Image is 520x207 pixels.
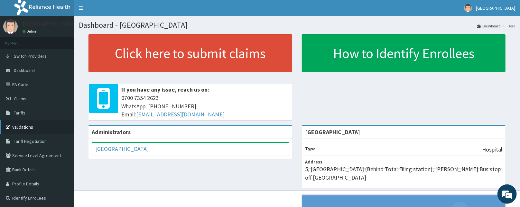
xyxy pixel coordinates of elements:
[14,53,47,59] span: Switch Providers
[14,96,26,102] span: Claims
[14,110,25,116] span: Tariffs
[305,128,360,136] strong: [GEOGRAPHIC_DATA]
[482,145,502,154] p: Hospital
[121,86,209,93] b: If you have any issue, reach us on:
[501,23,515,29] li: Here
[88,34,292,72] a: Click here to submit claims
[302,34,506,72] a: How to Identify Enrollees
[305,146,316,152] b: Type
[33,36,108,44] div: Chat with us now
[37,62,89,127] span: We're online!
[106,3,121,19] div: Minimize live chat window
[92,128,131,136] b: Administrators
[3,19,18,34] img: User Image
[305,165,502,182] p: 5, [GEOGRAPHIC_DATA] (Behind Total Filing station), [PERSON_NAME] Bus stop off [GEOGRAPHIC_DATA]
[14,67,35,73] span: Dashboard
[477,23,501,29] a: Dashboard
[23,21,76,27] p: [GEOGRAPHIC_DATA]
[23,29,38,34] a: Online
[12,32,26,48] img: d_794563401_company_1708531726252_794563401
[121,94,289,119] span: 0700 7354 2623 WhatsApp: [PHONE_NUMBER] Email:
[95,145,149,153] a: [GEOGRAPHIC_DATA]
[136,111,225,118] a: [EMAIL_ADDRESS][DOMAIN_NAME]
[305,159,322,165] b: Address
[3,138,123,161] textarea: Type your message and hit 'Enter'
[464,4,472,12] img: User Image
[79,21,515,29] h1: Dashboard - [GEOGRAPHIC_DATA]
[14,138,47,144] span: Tariff Negotiation
[476,5,515,11] span: [GEOGRAPHIC_DATA]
